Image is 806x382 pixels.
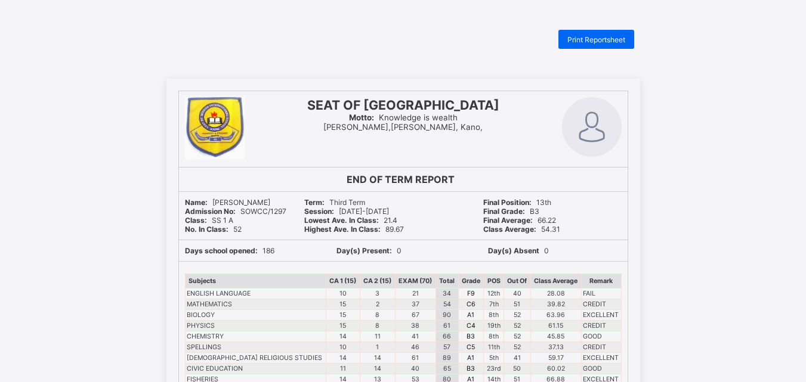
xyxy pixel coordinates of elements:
[530,274,582,288] th: Class Average
[304,198,325,207] b: Term:
[395,321,436,331] td: 38
[395,331,436,342] td: 41
[484,299,504,310] td: 7th
[326,321,360,331] td: 15
[458,288,484,299] td: F9
[436,288,458,299] td: 34
[567,35,625,44] span: Print Reportsheet
[395,274,436,288] th: EXAM (70)
[436,310,458,321] td: 90
[483,207,525,216] b: Final Grade:
[458,299,484,310] td: C6
[530,342,582,353] td: 37.13
[458,274,484,288] th: Grade
[395,353,436,364] td: 61
[185,216,207,225] b: Class:
[185,299,326,310] td: MATHEMATICS
[504,310,530,321] td: 52
[347,173,455,185] b: END OF TERM REPORT
[185,225,242,234] span: 52
[185,225,228,234] b: No. In Class:
[360,353,395,364] td: 14
[436,274,458,288] th: Total
[304,216,397,225] span: 21.4
[304,216,379,225] b: Lowest Ave. In Class:
[185,246,258,255] b: Days school opened:
[530,364,582,374] td: 60.02
[185,342,326,353] td: SPELLINGS
[530,310,582,321] td: 63.96
[530,288,582,299] td: 28.08
[185,288,326,299] td: ENGLISH LANGUAGE
[360,274,395,288] th: CA 2 (15)
[436,342,458,353] td: 57
[326,288,360,299] td: 10
[582,364,621,374] td: GOOD
[395,342,436,353] td: 46
[304,225,381,234] b: Highest Ave. In Class:
[185,207,286,216] span: SOWCC/1297
[484,353,504,364] td: 5th
[436,321,458,331] td: 61
[530,331,582,342] td: 45.85
[582,353,621,364] td: EXCELLENT
[185,246,274,255] span: 186
[436,331,458,342] td: 66
[582,331,621,342] td: GOOD
[326,364,360,374] td: 11
[185,216,233,225] span: SS 1 A
[458,353,484,364] td: A1
[484,364,504,374] td: 23rd
[360,364,395,374] td: 14
[326,310,360,321] td: 15
[483,207,539,216] span: B3
[185,321,326,331] td: PHYSICS
[185,207,236,216] b: Admission No:
[185,331,326,342] td: CHEMISTRY
[349,113,374,122] b: Motto:
[483,198,532,207] b: Final Position:
[483,216,533,225] b: Final Average:
[484,288,504,299] td: 12th
[483,225,536,234] b: Class Average:
[530,321,582,331] td: 61.15
[504,342,530,353] td: 52
[185,353,326,364] td: [DEMOGRAPHIC_DATA] RELIGIOUS STUDIES
[504,321,530,331] td: 52
[326,342,360,353] td: 10
[504,353,530,364] td: 41
[349,113,458,122] span: Knowledge is wealth
[326,331,360,342] td: 14
[458,342,484,353] td: C5
[304,225,404,234] span: 89.67
[458,364,484,374] td: B3
[360,342,395,353] td: 1
[360,310,395,321] td: 8
[326,274,360,288] th: CA 1 (15)
[483,216,556,225] span: 66.22
[360,331,395,342] td: 11
[582,274,621,288] th: Remark
[360,288,395,299] td: 3
[504,288,530,299] td: 40
[436,299,458,310] td: 54
[395,364,436,374] td: 40
[582,288,621,299] td: FAIL
[483,225,560,234] span: 54.31
[484,321,504,331] td: 19th
[307,97,499,113] span: SEAT OF [GEOGRAPHIC_DATA]
[185,364,326,374] td: CIVIC EDUCATION
[185,198,270,207] span: [PERSON_NAME]
[530,353,582,364] td: 59.17
[436,353,458,364] td: 89
[185,310,326,321] td: BIOLOGY
[458,331,484,342] td: B3
[504,274,530,288] th: Out Of
[484,274,504,288] th: POS
[582,299,621,310] td: CREDIT
[458,321,484,331] td: C4
[185,274,326,288] th: Subjects
[304,207,334,216] b: Session:
[484,331,504,342] td: 8th
[582,321,621,331] td: CREDIT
